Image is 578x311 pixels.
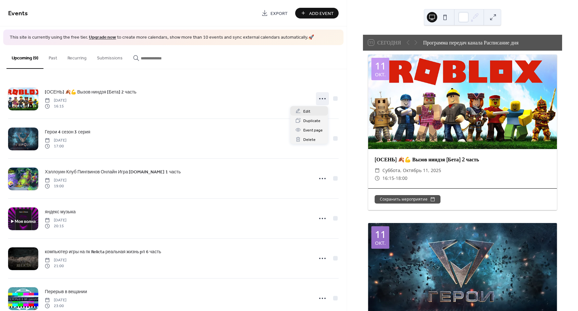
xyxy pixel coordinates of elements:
div: [ОСЕНЬ] 🍂💪 Вызов ниндзя [Бета] 2 часть [368,155,557,163]
span: Event page [303,127,323,134]
span: Edit [303,108,310,115]
div: ​ [375,174,380,182]
a: Перерыв в вещании [45,288,87,295]
a: Герои 4 сезон 3 серия [45,128,90,136]
div: окт. [375,72,386,77]
span: [ОСЕНЬ] 🍂💪 Вызов ниндзя [Бета] 2 часть [45,89,136,95]
span: Duplicate [303,118,320,124]
span: 17:00 [45,143,66,149]
a: Export [257,8,293,19]
span: Герои 4 сезон 3 серия [45,129,90,135]
div: Программа передач канала Расписание дня [423,39,518,46]
span: [DATE] [45,137,66,143]
span: [DATE] [45,97,66,103]
div: 11 [375,61,386,71]
span: - [394,174,396,182]
span: Add Event [309,10,334,17]
button: Submissions [92,45,128,68]
span: This site is currently using the free tier. to create more calendars, show more than 10 events an... [10,34,314,41]
button: Add Event [295,8,339,19]
a: Upgrade now [89,33,116,42]
a: [ОСЕНЬ] 🍂💪 Вызов ниндзя [Бета] 2 часть [45,88,136,96]
span: суббота, октябрь 11, 2025 [382,167,441,174]
span: 19:00 [45,183,66,189]
span: 18:00 [396,174,407,182]
span: [DATE] [45,177,66,183]
button: Сохранить мероприятие [375,195,440,204]
button: Past [43,45,62,68]
a: компьютер игры на пк Relicta реальная жизнь pп 6 часть [45,248,161,255]
span: Events [8,7,28,20]
span: 20:15 [45,223,66,229]
button: Recurring [62,45,92,68]
span: 16:15 [382,174,394,182]
div: окт. [375,241,386,245]
div: ​ [375,167,380,174]
span: 23:00 [45,303,66,309]
a: Хэллоуин Клуб Пингвинов Онлайн Игра [DOMAIN_NAME] 1 часть [45,168,181,176]
span: [DATE] [45,217,66,223]
span: 16:15 [45,104,66,109]
span: Delete [303,136,316,143]
span: Export [271,10,288,17]
span: 21:00 [45,263,66,269]
button: Upcoming (9) [6,45,43,69]
span: [DATE] [45,297,66,303]
div: 11 [375,230,386,239]
span: [DATE] [45,257,66,263]
a: яндекс музыка [45,208,76,216]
